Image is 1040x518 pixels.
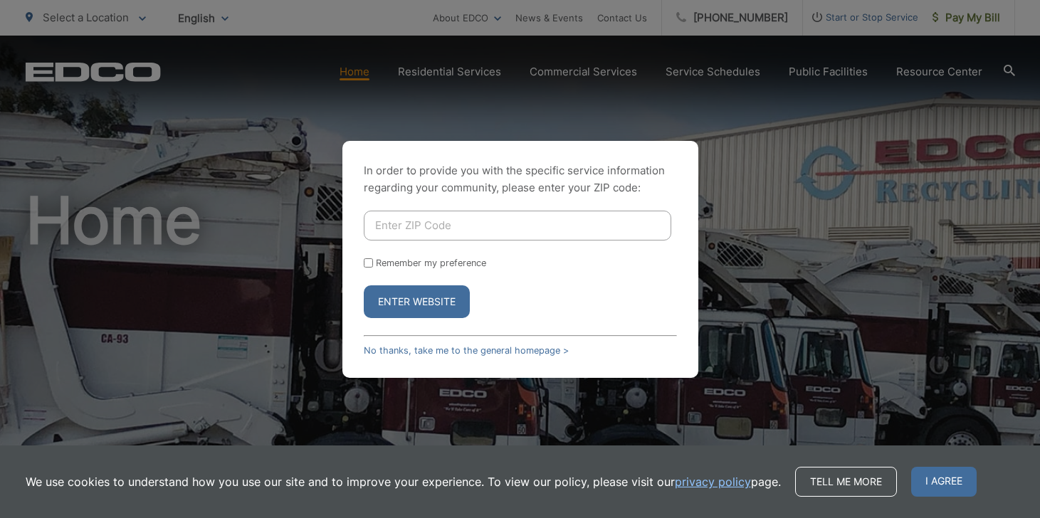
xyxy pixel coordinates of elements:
[364,211,671,240] input: Enter ZIP Code
[364,285,470,318] button: Enter Website
[795,467,897,497] a: Tell me more
[364,162,677,196] p: In order to provide you with the specific service information regarding your community, please en...
[911,467,977,497] span: I agree
[675,473,751,490] a: privacy policy
[26,473,781,490] p: We use cookies to understand how you use our site and to improve your experience. To view our pol...
[376,258,486,268] label: Remember my preference
[364,345,569,356] a: No thanks, take me to the general homepage >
